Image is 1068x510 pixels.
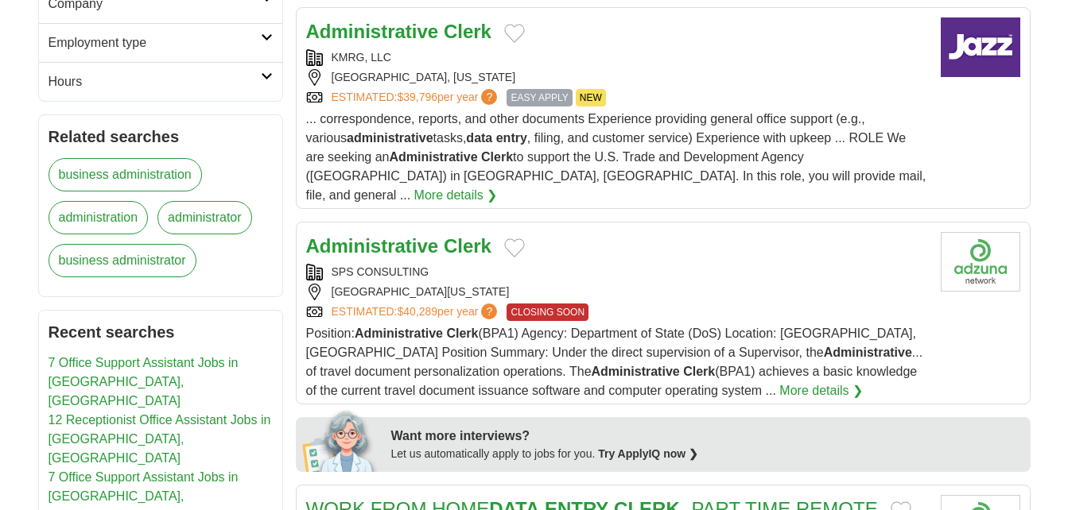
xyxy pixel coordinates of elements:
span: $40,289 [397,305,437,318]
span: NEW [576,89,606,106]
strong: Clerk [683,365,715,378]
a: Administrative Clerk [306,21,491,42]
span: ... correspondence, reports, and other documents Experience providing general office support (e.g... [306,112,926,202]
a: Administrative Clerk [306,235,491,257]
a: Employment type [39,23,282,62]
strong: Administrative [389,150,477,164]
strong: Administrative [824,346,912,359]
a: ESTIMATED:$40,289per year? [332,303,501,321]
strong: data [466,131,492,145]
span: ? [481,89,497,105]
div: Want more interviews? [391,427,1021,446]
div: [GEOGRAPHIC_DATA], [US_STATE] [306,69,928,86]
img: Company logo [941,232,1020,292]
button: Add to favorite jobs [504,24,525,43]
div: Let us automatically apply to jobs for you. [391,446,1021,462]
h2: Related searches [49,125,273,149]
strong: Administrative [592,365,680,378]
span: CLOSING SOON [507,303,588,321]
a: administration [49,201,149,234]
div: [GEOGRAPHIC_DATA][US_STATE] [306,284,928,300]
strong: Administrative [306,235,439,257]
strong: Administrative [306,21,439,42]
span: Position: (BPA1) Agency: Department of State (DoS) Location: [GEOGRAPHIC_DATA], [GEOGRAPHIC_DATA]... [306,326,923,397]
button: Add to favorite jobs [504,238,525,257]
a: administrator [157,201,251,234]
a: ESTIMATED:$39,796per year? [332,89,501,106]
div: KMRG, LLC [306,49,928,66]
h2: Employment type [49,33,261,52]
span: ? [481,303,497,319]
a: More details ❯ [779,381,863,400]
a: business administration [49,158,202,191]
strong: administrative [347,131,433,145]
a: More details ❯ [414,186,498,205]
strong: Administrative [355,326,443,340]
strong: Clerk [444,21,491,42]
strong: Clerk [481,150,513,164]
span: $39,796 [397,91,437,103]
a: 12 Receptionist Office Assistant Jobs in [GEOGRAPHIC_DATA], [GEOGRAPHIC_DATA] [49,413,271,465]
a: business administrator [49,244,196,277]
a: Try ApplyIQ now ❯ [598,447,698,460]
strong: entry [496,131,527,145]
span: EASY APPLY [507,89,572,106]
img: apply-iq-scientist.png [302,408,379,472]
a: 7 Office Support Assistant Jobs in [GEOGRAPHIC_DATA], [GEOGRAPHIC_DATA] [49,356,239,408]
div: SPS CONSULTING [306,264,928,280]
h2: Hours [49,72,261,91]
a: Hours [39,62,282,101]
strong: Clerk [446,326,478,340]
img: Company logo [941,17,1020,77]
strong: Clerk [444,235,491,257]
h2: Recent searches [49,320,273,344]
